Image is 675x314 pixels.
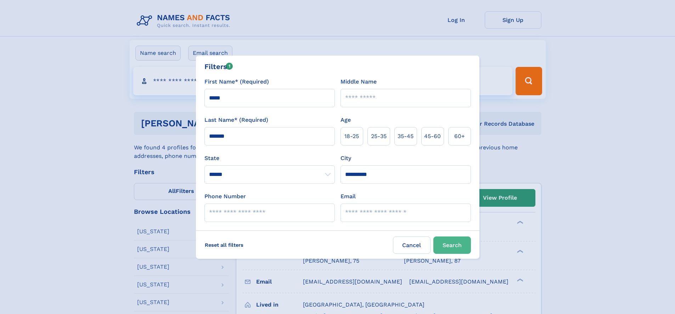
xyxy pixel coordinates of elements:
[204,78,269,86] label: First Name* (Required)
[371,132,387,141] span: 25‑35
[341,154,351,162] label: City
[200,236,248,253] label: Reset all filters
[398,132,414,141] span: 35‑45
[454,132,465,141] span: 60+
[424,132,441,141] span: 45‑60
[204,61,233,72] div: Filters
[341,78,377,86] label: Middle Name
[344,132,359,141] span: 18‑25
[204,154,335,162] label: State
[341,192,356,201] label: Email
[204,192,246,201] label: Phone Number
[433,236,471,254] button: Search
[393,236,431,254] label: Cancel
[204,116,268,124] label: Last Name* (Required)
[341,116,351,124] label: Age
